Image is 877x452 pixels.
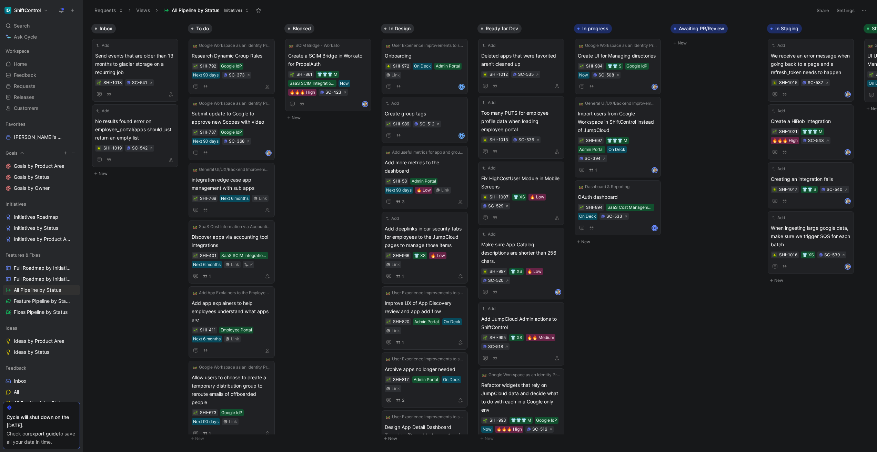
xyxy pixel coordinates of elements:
[772,80,777,85] div: 🪲
[189,97,275,160] a: 🛤️Google Workspace as an Identity Provider (IdP) IntegrationSubmit update to Google to approve ne...
[4,7,11,14] img: ShiftControl
[671,39,762,47] button: New
[288,52,368,68] span: Create a SCIM Bridge in Workato for PropelAuth
[392,72,400,79] div: Link
[814,6,832,15] button: Share
[578,110,658,134] span: Import users from Google Workspace in ShiftControl instead of JumpCloud
[679,25,724,32] span: Awaiting PR/Review
[3,59,80,69] a: Home
[606,213,622,220] div: SC-533
[579,43,583,48] img: 🛤️
[386,122,391,126] button: 🌱
[199,42,271,49] span: Google Workspace as an Identity Provider (IdP) Integration
[386,187,412,194] div: Next 90 days
[172,7,220,14] span: All Pipeline by Status
[92,39,178,102] a: AddSend events that are older than 13 months to glacier storage on a recurring jobSC-541
[490,194,508,201] div: SHI-1007
[132,79,147,86] div: SC-541
[193,196,198,201] div: 🌱
[193,101,197,105] img: 🛤️
[652,168,657,173] img: avatar
[193,167,197,172] img: 🛤️
[6,121,26,127] span: Favorites
[579,185,583,189] img: 🛤️
[386,179,391,184] button: 🌱
[290,89,315,96] div: 🔥🔥🔥 High
[579,138,584,143] button: 🌱
[290,72,294,77] div: 🌱
[773,188,777,192] img: 🪲
[671,24,728,33] button: Awaiting PR/Review
[3,119,80,129] div: Favorites
[414,252,426,259] div: 👕 XS
[393,63,409,70] div: SHI-972
[490,71,508,78] div: SHI-1012
[160,5,252,16] button: All Pipeline by StatusInitiatives
[221,129,242,136] div: Google IdP
[381,24,414,33] button: In Design
[91,169,182,178] button: New
[481,52,561,68] span: Deleted apps that were favorited aren't cleaned up
[827,186,843,193] div: SC-540
[382,146,468,209] a: 🛤️Add useful metrics for app and group membership changesAdd more metrics to the dashboardAdmin P...
[579,205,584,210] button: 🌱
[3,250,80,260] div: Features & Fixes
[436,63,460,70] div: Admin Portal
[193,130,198,135] div: 🌱
[3,148,80,158] div: Goals
[587,166,598,174] button: 1
[14,61,27,68] span: Home
[483,195,487,199] button: 🪲
[574,24,612,33] button: In progress
[3,223,80,233] a: Initiatives by Status
[779,251,797,258] div: SHI-1016
[586,137,602,144] div: SHI-697
[95,117,175,142] span: No results found error on employee_portal/apps should just return an empty list
[3,172,80,182] a: Goals by Status
[771,52,851,76] span: We receive an error message when going back to a page and a refresh_token needs to happen
[845,150,850,155] img: avatar
[772,129,777,134] button: 🌱
[808,79,823,86] div: SC-537
[824,251,840,258] div: SC-539
[193,197,198,201] img: 🌱
[386,64,391,69] button: 🪲
[229,72,245,79] div: SC-373
[193,43,197,48] img: 🛤️
[97,146,101,151] button: 🪲
[579,64,584,69] button: 🌱
[14,22,30,30] span: Search
[607,204,653,211] div: SaaS Cost Management
[14,105,39,112] span: Customers
[607,63,622,70] div: 👕👕 S
[416,187,431,194] div: 🔥 Low
[513,194,525,201] div: 👕 XS
[385,158,465,175] span: Add more metrics to the dashboard
[200,252,216,259] div: SHI-401
[773,81,777,85] img: 🪲
[290,80,335,87] div: SaaS SCIM Integrations
[574,238,665,246] button: New
[771,214,786,221] button: Add
[578,193,658,201] span: OAuth dashboard
[575,39,661,94] a: 🛤️Google Workspace as an Identity Provider (IdP) IntegrationCreate UI for Managing directories👕👕 ...
[385,225,465,249] span: Add deeplinks in our security tabs for employees to the JumpCloud pages to manage those items
[414,63,431,70] div: On Deck
[192,223,272,230] button: 🛤️SaaS Cost Information via Accounting Integrations
[483,73,487,77] img: 🪲
[420,121,434,127] div: SC-512
[518,136,534,143] div: SC-536
[481,174,561,191] span: Fix HighCostUser Module in Mobile Screens
[483,138,487,142] img: 🪲
[578,52,658,60] span: Create UI for Managing directories
[221,195,249,202] div: Next 6 months
[3,70,80,80] a: Feedback
[483,72,487,77] div: 🪲
[771,107,786,114] button: Add
[490,136,508,143] div: SHI-1013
